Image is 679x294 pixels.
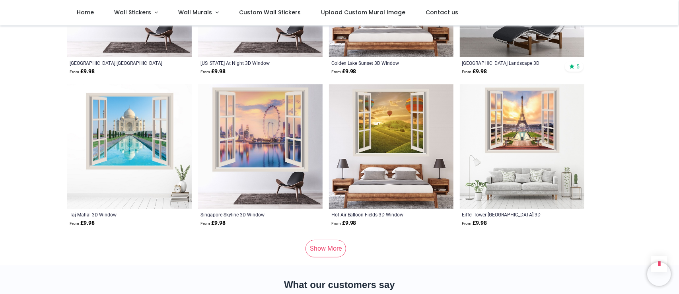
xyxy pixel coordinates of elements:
[178,8,212,16] span: Wall Murals
[67,84,192,209] img: Taj Mahal 3D Window Wall Sticker
[462,60,558,66] a: [GEOGRAPHIC_DATA] Landscape 3D Window
[331,211,427,218] a: Hot Air Balloon Fields 3D Window
[331,60,427,66] a: Golden Lake Sunset 3D Window
[70,219,95,227] strong: £ 9.98
[200,219,226,227] strong: £ 9.98
[462,70,472,74] span: From
[576,63,580,70] span: 5
[647,262,671,286] iframe: Brevo live chat
[70,221,79,226] span: From
[329,84,453,209] img: Hot Air Balloon Fields 3D Window Wall Sticker
[70,70,79,74] span: From
[70,60,165,66] a: [GEOGRAPHIC_DATA] [GEOGRAPHIC_DATA] Sunset 3D Window
[200,68,226,76] strong: £ 9.98
[460,84,584,209] img: Eiffel Tower Paris 3D Window Wall Sticker
[198,84,323,209] img: Singapore Skyline 3D Window Wall Sticker
[200,221,210,226] span: From
[70,211,165,218] a: Taj Mahal 3D Window
[200,211,296,218] a: Singapore Skyline 3D Window
[239,8,301,16] span: Custom Wall Stickers
[331,68,356,76] strong: £ 9.98
[67,278,612,292] h2: What our customers say
[77,8,94,16] span: Home
[70,68,95,76] strong: £ 9.98
[426,8,458,16] span: Contact us
[200,60,296,66] a: [US_STATE] At Night 3D Window
[331,219,356,227] strong: £ 9.98
[114,8,151,16] span: Wall Stickers
[462,221,472,226] span: From
[462,68,487,76] strong: £ 9.98
[305,240,346,257] a: Show More
[200,70,210,74] span: From
[331,70,341,74] span: From
[462,211,558,218] a: Eiffel Tower [GEOGRAPHIC_DATA] 3D Window
[462,219,487,227] strong: £ 9.98
[331,221,341,226] span: From
[321,8,405,16] span: Upload Custom Mural Image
